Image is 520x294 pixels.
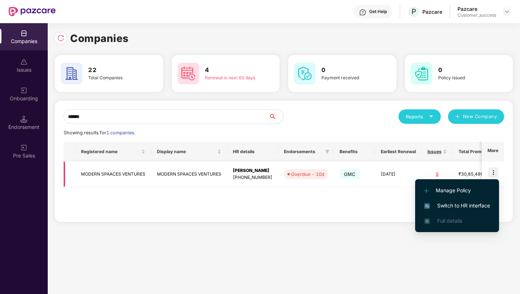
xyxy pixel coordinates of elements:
span: Total Premium [459,149,489,155]
img: svg+xml;base64,PHN2ZyB3aWR0aD0iMjAiIGhlaWdodD0iMjAiIHZpZXdCb3g9IjAgMCAyMCAyMCIgZmlsbD0ibm9uZSIgeG... [20,144,27,151]
h1: Companies [70,30,129,46]
th: HR details [227,142,278,161]
span: Endorsements [284,149,322,155]
img: svg+xml;base64,PHN2ZyB3aWR0aD0iMTQuNSIgaGVpZ2h0PSIxNC41IiB2aWV3Qm94PSIwIDAgMTYgMTYiIGZpbGw9Im5vbm... [20,115,27,123]
th: Total Premium [453,142,500,161]
span: filter [324,147,331,156]
span: Full details [437,218,462,224]
div: Reports [406,113,434,120]
span: 1 companies. [106,130,135,135]
span: filter [325,150,329,154]
span: Showing results for [64,130,135,135]
span: Display name [157,149,216,155]
div: Pazcare [422,8,442,15]
th: Registered name [75,142,151,161]
div: Policy issued [438,75,492,81]
h3: 22 [88,66,142,75]
img: svg+xml;base64,PHN2ZyB4bWxucz0iaHR0cDovL3d3dy53My5vcmcvMjAwMC9zdmciIHdpZHRoPSIxNiIgaGVpZ2h0PSIxNi... [424,203,430,209]
div: Payment received [321,75,375,81]
td: [DATE] [375,161,422,187]
div: Total Companies [88,75,142,81]
span: Registered name [81,149,140,155]
img: svg+xml;base64,PHN2ZyB4bWxucz0iaHR0cDovL3d3dy53My5vcmcvMjAwMC9zdmciIHdpZHRoPSI2MCIgaGVpZ2h0PSI2MC... [411,63,432,84]
span: Issues [427,149,442,155]
span: Switch to HR interface [424,202,490,210]
div: [PHONE_NUMBER] [233,174,272,181]
div: Renewal in next 60 days [205,75,259,81]
td: MODERN SPAACES VENTURES [75,161,151,187]
div: Customer_success [457,12,496,18]
div: 0 [427,171,447,178]
div: Pazcare [457,5,496,12]
img: svg+xml;base64,PHN2ZyBpZD0iUmVsb2FkLTMyeDMyIiB4bWxucz0iaHR0cDovL3d3dy53My5vcmcvMjAwMC9zdmciIHdpZH... [57,34,64,42]
span: New Company [463,113,497,120]
span: GMC [340,169,360,179]
span: caret-down [429,114,434,119]
img: icon [488,167,498,177]
th: Display name [151,142,227,161]
div: [PERSON_NAME] [233,167,272,174]
h3: 0 [321,66,375,75]
img: svg+xml;base64,PHN2ZyBpZD0iQ29tcGFuaWVzIiB4bWxucz0iaHR0cDovL3d3dy53My5vcmcvMjAwMC9zdmciIHdpZHRoPS... [20,30,27,37]
th: Earliest Renewal [375,142,422,161]
img: svg+xml;base64,PHN2ZyBpZD0iSGVscC0zMngzMiIgeG1sbnM9Imh0dHA6Ly93d3cudzMub3JnLzIwMDAvc3ZnIiB3aWR0aD... [359,9,366,16]
h3: 0 [438,66,492,75]
th: Benefits [334,142,375,161]
span: P [412,7,416,16]
img: svg+xml;base64,PHN2ZyB4bWxucz0iaHR0cDovL3d3dy53My5vcmcvMjAwMC9zdmciIHdpZHRoPSIxNi4zNjMiIGhlaWdodD... [424,218,430,224]
img: svg+xml;base64,PHN2ZyBpZD0iRHJvcGRvd24tMzJ4MzIiIHhtbG5zPSJodHRwOi8vd3d3LnczLm9yZy8yMDAwL3N2ZyIgd2... [504,9,510,14]
div: Get Help [369,9,387,14]
h3: 4 [205,66,259,75]
img: svg+xml;base64,PHN2ZyB4bWxucz0iaHR0cDovL3d3dy53My5vcmcvMjAwMC9zdmciIHdpZHRoPSI2MCIgaGVpZ2h0PSI2MC... [61,63,82,84]
div: Overdue - 10d [291,171,324,178]
img: svg+xml;base64,PHN2ZyBpZD0iSXNzdWVzX2Rpc2FibGVkIiB4bWxucz0iaHR0cDovL3d3dy53My5vcmcvMjAwMC9zdmciIH... [20,58,27,66]
span: search [268,114,283,119]
img: svg+xml;base64,PHN2ZyB3aWR0aD0iMjAiIGhlaWdodD0iMjAiIHZpZXdCb3g9IjAgMCAyMCAyMCIgZmlsbD0ibm9uZSIgeG... [20,87,27,94]
span: Manage Policy [424,186,490,194]
span: plus [455,114,460,120]
img: New Pazcare Logo [9,7,56,16]
th: More [482,142,504,161]
td: MODERN SPAACES VENTURES [151,161,227,187]
div: ₹30,85,499.4 [459,171,495,178]
img: svg+xml;base64,PHN2ZyB4bWxucz0iaHR0cDovL3d3dy53My5vcmcvMjAwMC9zdmciIHdpZHRoPSI2MCIgaGVpZ2h0PSI2MC... [178,63,199,84]
th: Issues [422,142,453,161]
img: svg+xml;base64,PHN2ZyB4bWxucz0iaHR0cDovL3d3dy53My5vcmcvMjAwMC9zdmciIHdpZHRoPSIxMi4yMDEiIGhlaWdodD... [424,189,429,193]
button: search [268,109,284,124]
img: svg+xml;base64,PHN2ZyB4bWxucz0iaHR0cDovL3d3dy53My5vcmcvMjAwMC9zdmciIHdpZHRoPSI2MCIgaGVpZ2h0PSI2MC... [294,63,316,84]
button: plusNew Company [448,109,504,124]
